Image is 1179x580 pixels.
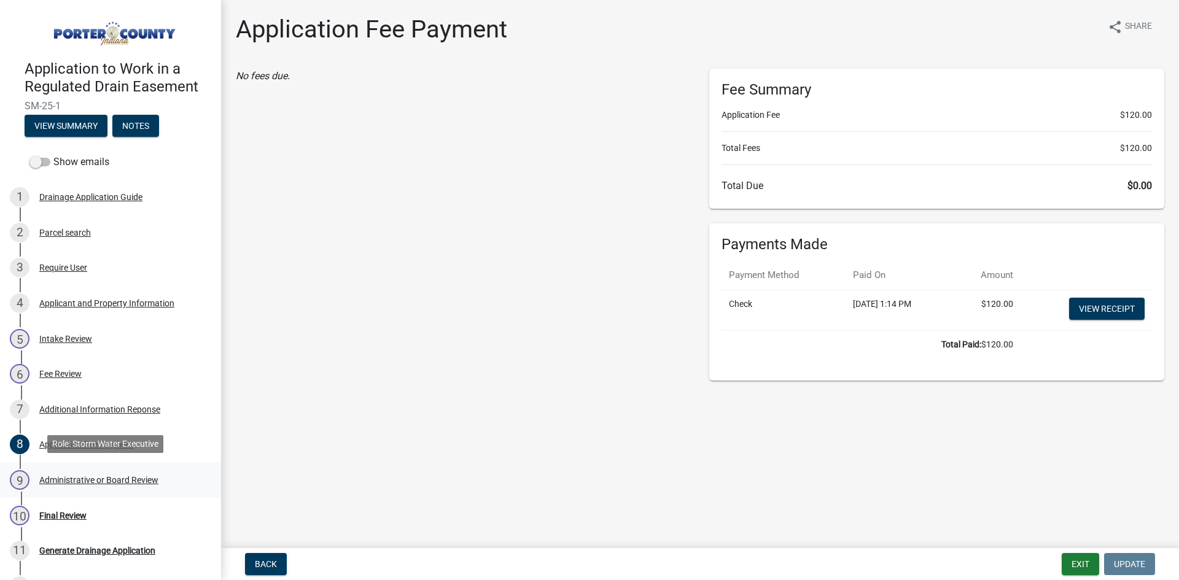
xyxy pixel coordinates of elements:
[39,476,158,484] div: Administrative or Board Review
[1127,180,1152,191] span: $0.00
[39,546,155,555] div: Generate Drainage Application
[1120,109,1152,122] span: $120.00
[236,15,507,44] h1: Application Fee Payment
[39,369,82,378] div: Fee Review
[722,81,1152,99] h6: Fee Summary
[952,261,1021,290] th: Amount
[112,122,159,132] wm-modal-confirm: Notes
[846,290,952,330] td: [DATE] 1:14 PM
[255,559,277,569] span: Back
[1108,20,1123,34] i: share
[10,223,29,242] div: 2
[10,435,29,454] div: 8
[25,100,196,112] span: SM-25-1
[25,122,107,132] wm-modal-confirm: Summary
[1120,142,1152,155] span: $120.00
[722,180,1152,191] h6: Total Due
[10,258,29,277] div: 3
[10,364,29,384] div: 6
[39,193,142,201] div: Drainage Application Guide
[846,261,952,290] th: Paid On
[722,109,1152,122] li: Application Fee
[1069,298,1145,320] a: View receipt
[1098,15,1162,39] button: shareShare
[236,70,290,82] i: No fees due.
[1125,20,1152,34] span: Share
[25,13,201,47] img: Porter County, Indiana
[39,405,160,414] div: Additional Information Reponse
[25,115,107,137] button: View Summary
[39,228,91,237] div: Parcel search
[25,60,211,96] h4: Application to Work in a Regulated Drain Easement
[10,470,29,490] div: 9
[245,553,287,575] button: Back
[722,142,1152,155] li: Total Fees
[39,334,92,343] div: Intake Review
[722,290,846,330] td: Check
[47,435,163,453] div: Role: Storm Water Executive
[39,263,87,272] div: Require User
[10,506,29,525] div: 10
[1114,559,1145,569] span: Update
[722,261,846,290] th: Payment Method
[112,115,159,137] button: Notes
[10,541,29,560] div: 11
[39,299,174,307] div: Applicant and Property Information
[10,187,29,207] div: 1
[952,290,1021,330] td: $120.00
[39,511,87,520] div: Final Review
[10,400,29,419] div: 7
[10,293,29,313] div: 4
[10,329,29,349] div: 5
[1062,553,1099,575] button: Exit
[39,440,134,449] div: Application Fee Payment
[722,236,1152,253] h6: Payments Made
[1104,553,1155,575] button: Update
[722,330,1021,358] td: $120.00
[941,339,981,349] b: Total Paid:
[29,155,109,169] label: Show emails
